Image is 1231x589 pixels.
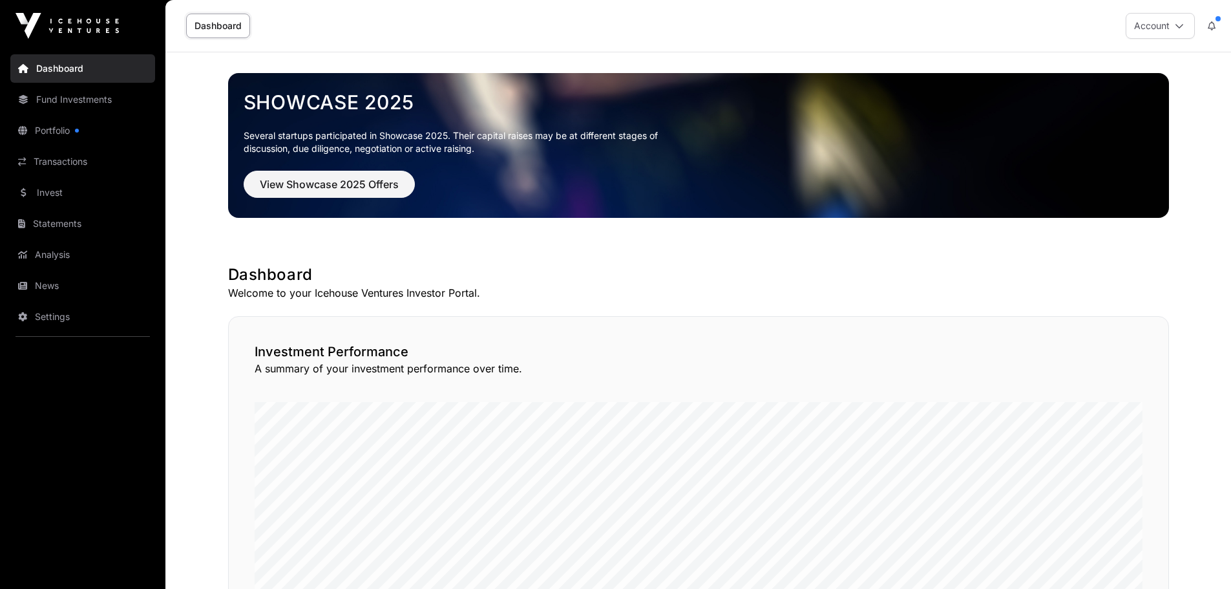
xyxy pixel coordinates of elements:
a: Statements [10,209,155,238]
p: Several startups participated in Showcase 2025. Their capital raises may be at different stages o... [244,129,678,155]
img: Icehouse Ventures Logo [16,13,119,39]
h1: Dashboard [228,264,1169,285]
a: Showcase 2025 [244,91,1153,114]
a: Invest [10,178,155,207]
img: Showcase 2025 [228,73,1169,218]
button: View Showcase 2025 Offers [244,171,415,198]
a: View Showcase 2025 Offers [244,184,415,197]
a: Transactions [10,147,155,176]
h2: Investment Performance [255,343,1142,361]
a: News [10,272,155,300]
span: View Showcase 2025 Offers [260,177,399,192]
a: Portfolio [10,116,155,145]
a: Settings [10,303,155,331]
button: Account [1126,13,1195,39]
p: Welcome to your Icehouse Ventures Investor Portal. [228,285,1169,301]
a: Fund Investments [10,85,155,114]
p: A summary of your investment performance over time. [255,361,1142,376]
a: Dashboard [10,54,155,83]
a: Dashboard [186,14,250,38]
a: Analysis [10,241,155,269]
